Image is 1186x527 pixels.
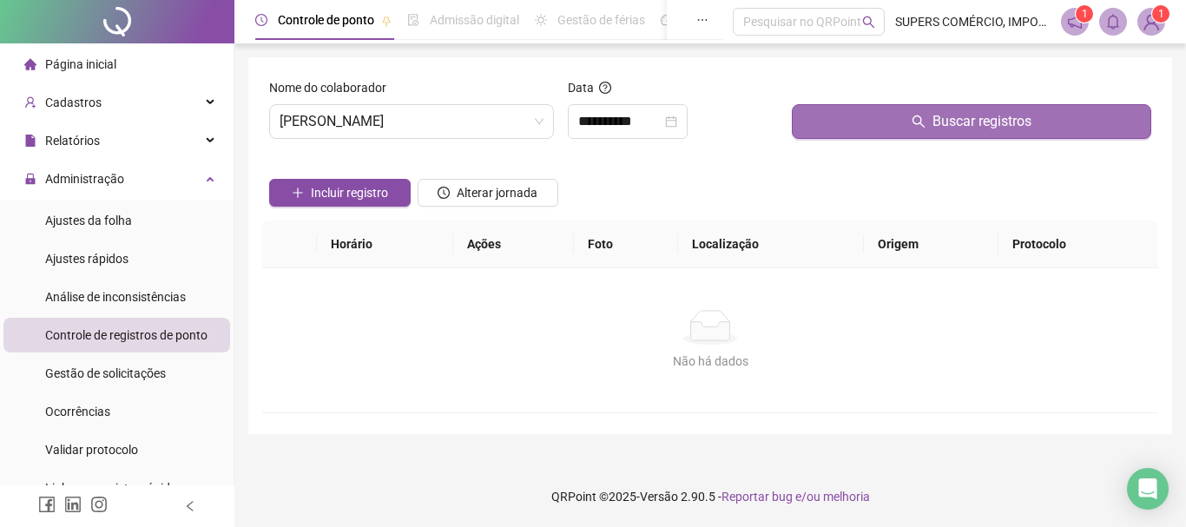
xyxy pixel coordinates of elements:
span: home [24,58,36,70]
span: Cadastros [45,96,102,109]
sup: 1 [1076,5,1093,23]
span: Alterar jornada [457,183,537,202]
th: Horário [317,221,453,268]
th: Ações [453,221,574,268]
footer: QRPoint © 2025 - 2.90.5 - [234,466,1186,527]
sup: Atualize o seu contato no menu Meus Dados [1152,5,1170,23]
span: Link para registro rápido [45,481,177,495]
span: Incluir registro [311,183,388,202]
span: Buscar registros [932,111,1031,132]
th: Localização [678,221,864,268]
span: Gestão de férias [557,13,645,27]
button: Alterar jornada [418,179,559,207]
th: Foto [574,221,678,268]
span: facebook [38,496,56,513]
span: Ajustes da folha [45,214,132,227]
span: file-done [407,14,419,26]
span: Versão [640,490,678,504]
label: Nome do colaborador [269,78,398,97]
span: user-add [24,96,36,109]
span: dashboard [661,14,673,26]
span: clock-circle [255,14,267,26]
span: Admissão digital [430,13,519,27]
span: file [24,135,36,147]
th: Protocolo [998,221,1158,268]
img: 24300 [1138,9,1164,35]
span: Gestão de solicitações [45,366,166,380]
span: question-circle [599,82,611,94]
a: Alterar jornada [418,188,559,201]
span: instagram [90,496,108,513]
span: VITOR BISPO MACIEL [280,105,544,138]
span: plus [292,187,304,199]
span: left [184,500,196,512]
span: linkedin [64,496,82,513]
span: Validar protocolo [45,443,138,457]
div: Não há dados [283,352,1137,371]
span: notification [1067,14,1083,30]
span: lock [24,173,36,185]
span: Ocorrências [45,405,110,418]
span: Data [568,81,594,95]
span: Reportar bug e/ou melhoria [721,490,870,504]
span: search [862,16,875,29]
span: Administração [45,172,124,186]
div: Open Intercom Messenger [1127,468,1169,510]
span: ellipsis [696,14,708,26]
span: Controle de ponto [278,13,374,27]
span: Ajustes rápidos [45,252,128,266]
span: Relatórios [45,134,100,148]
span: sun [535,14,547,26]
span: bell [1105,14,1121,30]
span: search [912,115,926,128]
th: Origem [864,221,998,268]
span: 1 [1158,8,1164,20]
button: Buscar registros [792,104,1151,139]
span: Análise de inconsistências [45,290,186,304]
span: Página inicial [45,57,116,71]
button: Incluir registro [269,179,411,207]
span: 1 [1082,8,1088,20]
span: pushpin [381,16,392,26]
span: Controle de registros de ponto [45,328,208,342]
span: clock-circle [438,187,450,199]
span: SUPERS COMÉRCIO, IMPORTAÇÃO E CONFECÇÃO LTDA [895,12,1051,31]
